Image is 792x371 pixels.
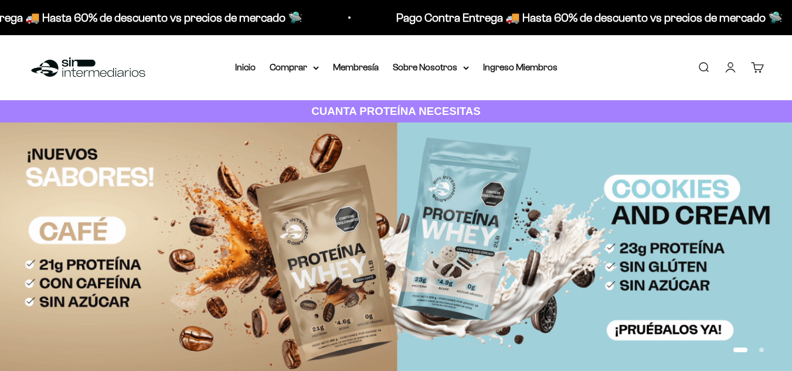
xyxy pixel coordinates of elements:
strong: CUANTA PROTEÍNA NECESITAS [311,105,481,117]
a: Membresía [333,62,379,72]
summary: Comprar [270,60,319,75]
summary: Sobre Nosotros [393,60,469,75]
p: Pago Contra Entrega 🚚 Hasta 60% de descuento vs precios de mercado 🛸 [394,8,780,27]
a: Ingreso Miembros [483,62,558,72]
a: Inicio [235,62,256,72]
